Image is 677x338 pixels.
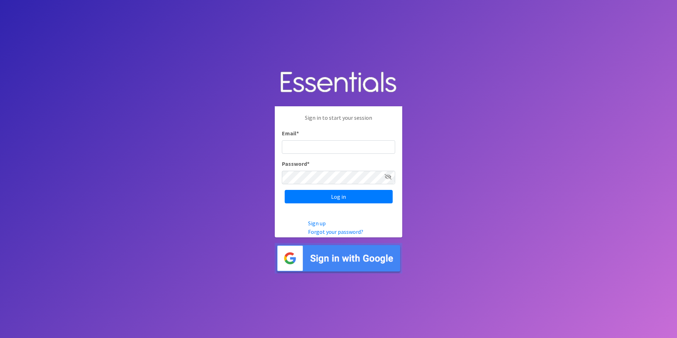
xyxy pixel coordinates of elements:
[285,190,393,203] input: Log in
[275,64,402,101] img: Human Essentials
[282,159,309,168] label: Password
[282,113,395,129] p: Sign in to start your session
[307,160,309,167] abbr: required
[282,129,299,137] label: Email
[308,228,363,235] a: Forgot your password?
[296,130,299,137] abbr: required
[308,220,326,227] a: Sign up
[275,243,402,274] img: Sign in with Google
